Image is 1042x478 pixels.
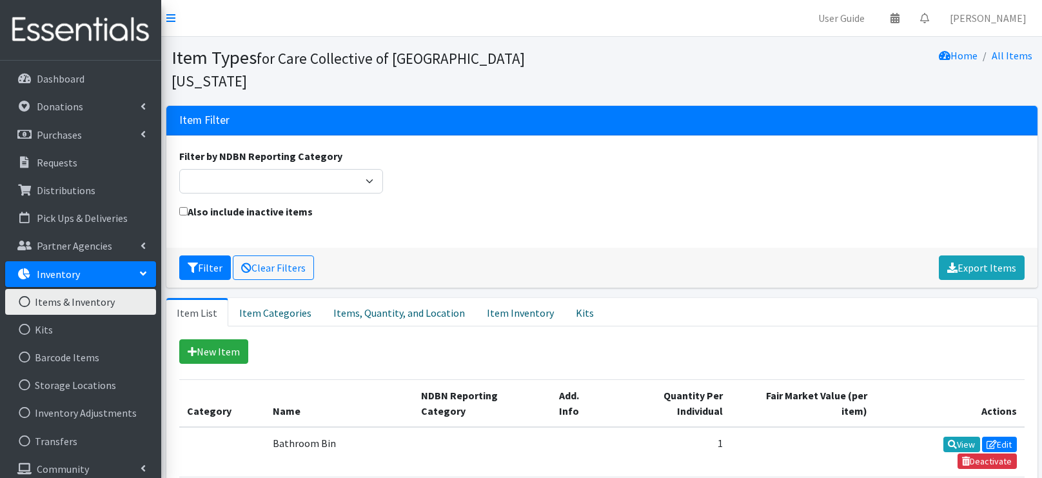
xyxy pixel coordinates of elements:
[37,72,84,85] p: Dashboard
[413,380,551,428] th: NDBN Reporting Category
[179,380,266,428] th: Category
[5,233,156,259] a: Partner Agencies
[5,261,156,287] a: Inventory
[37,212,128,224] p: Pick Ups & Deliveries
[228,298,322,326] a: Item Categories
[5,205,156,231] a: Pick Ups & Deliveries
[731,380,874,428] th: Fair Market Value (per item)
[166,298,228,326] a: Item List
[179,339,248,364] a: New Item
[5,428,156,454] a: Transfers
[5,122,156,148] a: Purchases
[939,5,1037,31] a: [PERSON_NAME]
[992,49,1032,62] a: All Items
[233,255,314,280] a: Clear Filters
[172,49,525,90] small: for Care Collective of [GEOGRAPHIC_DATA][US_STATE]
[37,268,80,281] p: Inventory
[179,148,342,164] label: Filter by NDBN Reporting Category
[565,298,605,326] a: Kits
[5,150,156,175] a: Requests
[37,463,89,475] p: Community
[609,380,731,428] th: Quantity Per Individual
[322,298,476,326] a: Items, Quantity, and Location
[476,298,565,326] a: Item Inventory
[37,239,112,252] p: Partner Agencies
[943,437,980,452] a: View
[939,49,978,62] a: Home
[5,177,156,203] a: Distributions
[875,380,1025,428] th: Actions
[5,289,156,315] a: Items & Inventory
[5,344,156,370] a: Barcode Items
[958,453,1017,469] a: Deactivate
[265,380,413,428] th: Name
[5,372,156,398] a: Storage Locations
[5,317,156,343] a: Kits
[179,255,231,280] button: Filter
[179,207,188,215] input: Also include inactive items
[5,8,156,52] img: HumanEssentials
[939,255,1025,280] a: Export Items
[808,5,875,31] a: User Guide
[37,156,77,169] p: Requests
[5,94,156,119] a: Donations
[609,427,731,477] td: 1
[5,400,156,426] a: Inventory Adjustments
[179,114,230,127] h3: Item Filter
[37,184,95,197] p: Distributions
[179,204,313,219] label: Also include inactive items
[982,437,1017,452] a: Edit
[551,380,609,428] th: Add. Info
[265,427,413,477] td: Bathroom Bin
[37,128,82,141] p: Purchases
[37,100,83,113] p: Donations
[172,46,597,91] h1: Item Types
[5,66,156,92] a: Dashboard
